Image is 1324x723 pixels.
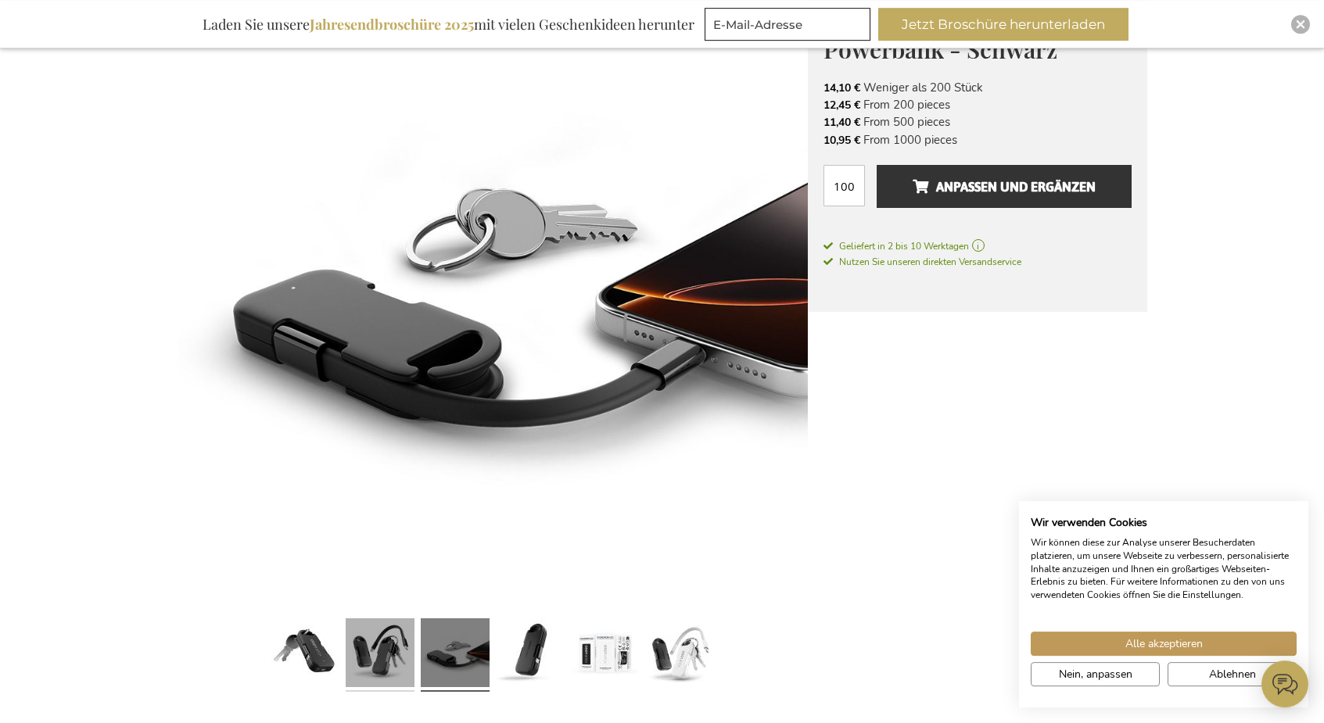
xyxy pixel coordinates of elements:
button: Anpassen und ergänzen [877,165,1131,208]
input: Menge [823,165,865,206]
a: Vonmählen Evergreen Go Powerbank - Schwarz [421,612,490,698]
button: Alle verweigern cookies [1168,662,1297,686]
a: Vonmählen Evergreen Go Powerbank [271,612,339,698]
span: 11,40 € [823,115,860,130]
b: Jahresendbroschüre 2025 [310,15,474,34]
form: marketing offers and promotions [705,8,875,45]
a: Vonmählen Evergreen Go Powerbank [571,612,640,698]
span: Nein, anpassen [1059,666,1132,682]
div: Close [1291,15,1310,34]
input: E-Mail-Adresse [705,8,870,41]
span: Nutzen Sie unseren direkten Versandservice [823,256,1021,268]
button: Jetzt Broschüre herunterladen [878,8,1128,41]
span: 14,10 € [823,81,860,95]
a: Vonmählen Evergreen Go Powerbank [346,612,414,698]
span: Anpassen und ergänzen [913,174,1096,199]
a: Geliefert in 2 bis 10 Werktagen [823,239,1132,253]
li: From 1000 pieces [823,131,1132,149]
span: Alle akzeptieren [1125,635,1203,652]
button: cookie Einstellungen anpassen [1031,662,1160,686]
div: Laden Sie unsere mit vielen Geschenkideen herunter [196,8,701,41]
iframe: belco-activator-frame [1261,660,1308,707]
span: 10,95 € [823,133,860,148]
span: 12,45 € [823,98,860,113]
h2: Wir verwenden Cookies [1031,516,1297,530]
button: Akzeptieren Sie alle cookies [1031,632,1297,656]
a: Vonmählen Evergreen Go Powerbank [646,612,715,698]
li: Weniger als 200 Stück [823,79,1132,96]
img: Close [1296,20,1305,29]
span: Ablehnen [1209,666,1256,682]
li: From 500 pieces [823,113,1132,131]
a: Nutzen Sie unseren direkten Versandservice [823,253,1021,269]
a: Vonmählen Evergreen Go Powerbank - Schwarz [496,612,565,698]
p: Wir können diese zur Analyse unserer Besucherdaten platzieren, um unsere Webseite zu verbessern, ... [1031,536,1297,602]
li: From 200 pieces [823,96,1132,113]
